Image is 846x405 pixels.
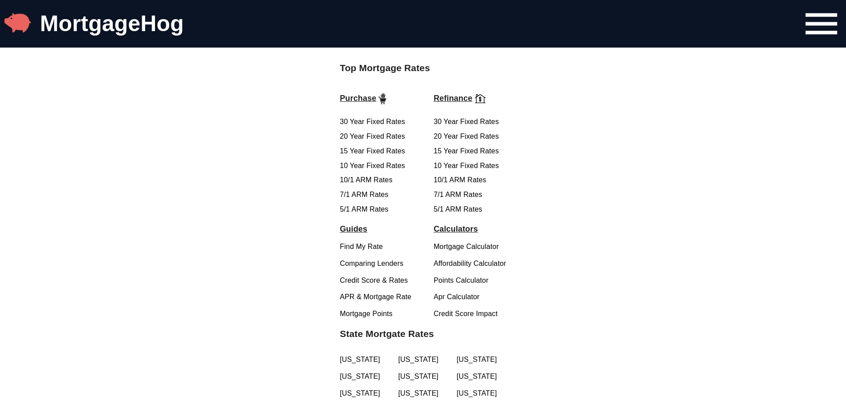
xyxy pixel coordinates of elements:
a: 30 Year Fixed Rates [340,118,405,125]
a: [US_STATE] [398,355,448,365]
a: [US_STATE] [340,355,389,365]
a: APR & Mortgage Rate [340,292,411,302]
a: 10/1 ARM Rates [340,176,393,184]
a: MortgageHog [40,11,184,36]
a: Find My Rate [340,242,411,252]
a: 7/1 ARM Rates [433,191,482,198]
a: Comparing Lenders [340,259,411,269]
a: 7/1 ARM Rates [340,191,389,198]
a: Credit Score Impact [433,309,506,319]
div: Refinance [433,93,472,104]
a: 5/1 ARM Rates [433,205,482,213]
span: Calculators [433,224,506,235]
a: [US_STATE] [398,372,448,382]
a: 30 Year Fixed Rates [433,118,499,125]
a: Mortgage Calculator [433,242,506,252]
h2: Top Mortgage Rates [340,61,506,75]
a: 10 Year Fixed Rates [340,162,405,169]
h2: State Mortgate Rates [340,327,506,341]
a: [US_STATE] [340,389,389,399]
a: 10/1 ARM Rates [433,176,486,184]
a: [US_STATE] [398,389,448,399]
span: Guides [340,224,411,235]
img: MortgageHog Logo [4,9,31,36]
a: 5/1 ARM Rates [340,205,389,213]
a: 15 Year Fixed Rates [433,147,499,155]
a: [US_STATE] [457,355,506,365]
a: 15 Year Fixed Rates [340,147,405,155]
a: Mortgage Points [340,309,411,319]
a: Apr Calculator [433,292,506,302]
a: Affordability Calculator [433,259,506,269]
img: homeRefinance.svg [475,93,486,104]
a: 10 Year Fixed Rates [433,162,499,169]
a: [US_STATE] [340,372,389,382]
a: [US_STATE] [457,389,506,399]
a: 20 Year Fixed Rates [433,132,499,140]
div: Purchase [340,93,376,104]
a: Credit Score & Rates [340,276,411,286]
a: Points Calculator [433,276,506,286]
a: [US_STATE] [457,372,506,382]
img: homePurchase.png [376,92,389,105]
a: 20 Year Fixed Rates [340,132,405,140]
